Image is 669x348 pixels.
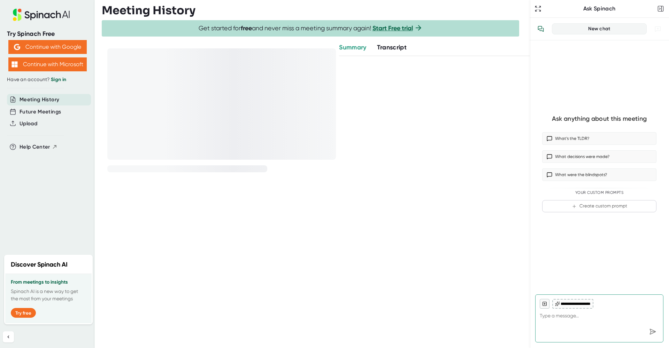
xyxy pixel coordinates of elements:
h2: Discover Spinach AI [11,260,68,269]
button: Create custom prompt [542,200,656,212]
button: Summary [339,43,366,52]
div: Try Spinach Free [7,30,88,38]
div: New chat [556,26,642,32]
span: Summary [339,43,366,51]
div: Have an account? [7,77,88,83]
button: Future Meetings [20,108,61,116]
a: Sign in [51,77,66,82]
button: Collapse sidebar [3,331,14,342]
button: Close conversation sidebar [656,4,666,14]
a: Start Free trial [372,24,413,32]
p: Spinach AI is a new way to get the most from your meetings [11,288,86,302]
button: Expand to Ask Spinach page [533,4,543,14]
button: Help Center [20,143,57,151]
button: Upload [20,120,37,128]
div: Ask Spinach [543,5,656,12]
button: What were the blindspots? [542,168,656,181]
button: Try free [11,308,36,318]
div: Your Custom Prompts [542,190,656,195]
b: free [241,24,252,32]
span: Help Center [20,143,50,151]
div: Ask anything about this meeting [552,115,647,123]
h3: Meeting History [102,4,195,17]
img: Aehbyd4JwY73AAAAAElFTkSuQmCC [14,44,20,50]
span: Transcript [377,43,407,51]
button: Transcript [377,43,407,52]
button: Meeting History [20,96,59,104]
button: Continue with Google [8,40,87,54]
h3: From meetings to insights [11,279,86,285]
button: What decisions were made? [542,150,656,163]
button: Continue with Microsoft [8,57,87,71]
button: What’s the TLDR? [542,132,656,145]
div: Send message [646,325,659,338]
button: View conversation history [534,22,548,36]
span: Get started for and never miss a meeting summary again! [199,24,423,32]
